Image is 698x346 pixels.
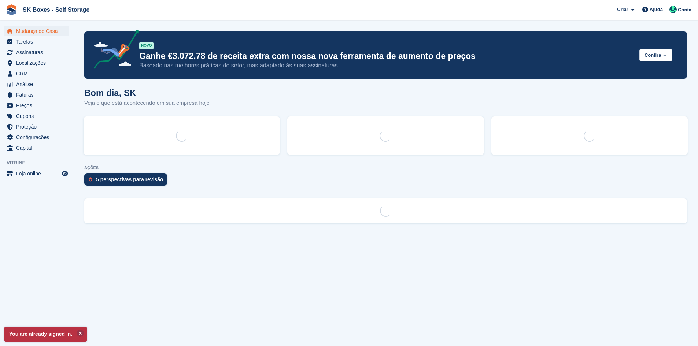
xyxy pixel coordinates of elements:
[16,68,60,79] span: CRM
[4,111,69,121] a: menu
[16,132,60,142] span: Configurações
[16,90,60,100] span: Faturas
[7,159,73,167] span: Vitrine
[16,26,60,36] span: Mudança de Casa
[6,4,17,15] img: stora-icon-8386f47178a22dfd0bd8f6a31ec36ba5ce8667c1dd55bd0f319d3a0aa187defe.svg
[650,6,663,13] span: Ajuda
[4,37,69,47] a: menu
[4,26,69,36] a: menu
[16,143,60,153] span: Capital
[88,30,139,71] img: price-adjustments-announcement-icon-8257ccfd72463d97f412b2fc003d46551f7dbcb40ab6d574587a9cd5c0d94...
[84,99,210,107] p: Veja o que está acontecendo em sua empresa hoje
[139,51,634,62] p: Ganhe €3.072,78 de receita extra com nossa nova ferramenta de aumento de preços
[639,49,672,61] button: Confira →
[4,68,69,79] a: menu
[678,6,691,14] span: Conta
[16,168,60,179] span: Loja online
[4,143,69,153] a: menu
[16,111,60,121] span: Cupons
[96,176,163,182] div: 5 perspectivas para revisão
[4,168,69,179] a: menu
[84,173,171,189] a: 5 perspectivas para revisão
[16,47,60,57] span: Assinaturas
[4,100,69,111] a: menu
[16,122,60,132] span: Proteção
[84,165,687,170] p: AÇÕES
[89,177,92,182] img: prospect-51fa495bee0391a8d652442698ab0144808aea92771e9ea1ae160a38d050c398.svg
[4,58,69,68] a: menu
[4,327,87,342] p: You are already signed in.
[139,62,634,70] p: Baseado nas melhores práticas do setor, mas adaptado às suas assinaturas.
[669,6,677,13] img: SK Boxes - Comercial
[16,100,60,111] span: Preços
[4,90,69,100] a: menu
[4,132,69,142] a: menu
[16,58,60,68] span: Localizações
[4,79,69,89] a: menu
[139,42,154,49] div: NOVO
[84,88,210,98] h1: Bom dia, SK
[617,6,628,13] span: Criar
[4,47,69,57] a: menu
[16,79,60,89] span: Análise
[4,122,69,132] a: menu
[16,37,60,47] span: Tarefas
[60,169,69,178] a: Loja de pré-visualização
[20,4,92,16] a: SK Boxes - Self Storage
